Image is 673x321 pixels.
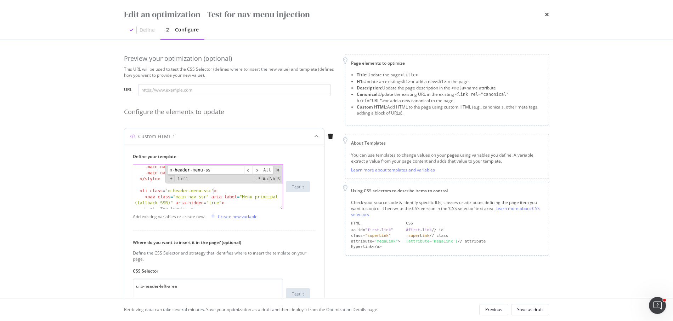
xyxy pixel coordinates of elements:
div: Save as draft [517,307,543,313]
div: Test it [292,291,304,297]
div: HTML [351,221,400,226]
label: Define your template [133,153,310,159]
div: [attribute='megaLink'] [406,239,458,244]
div: Hyperlink</a> [351,244,400,250]
div: Define [140,27,155,34]
textarea: ul.o-header-left-area [133,279,283,300]
div: 2 [166,26,169,33]
div: "megaLink" [374,239,398,244]
span: Search In Selection [277,176,281,182]
div: Configure the elements to update [124,107,336,117]
label: Where do you want to insert it in the page? (optional) [133,239,310,245]
div: "first-link" [365,228,393,232]
label: URL [124,87,132,94]
div: Configure [175,26,199,33]
span: <h1> [436,79,446,84]
li: Update the existing URL in the existing or add a new canonical to the page. [357,91,543,104]
li: Update an existing or add a new to the page. [357,78,543,85]
div: Custom HTML 1 [138,133,175,140]
button: Test it [286,181,310,192]
li: Update the page . [357,72,543,78]
div: Test it [292,184,304,190]
li: Add HTML to the page using custom HTML (e.g., canonicals, other meta tags, adding a block of URLs). [357,104,543,116]
button: Previous [479,304,508,315]
div: Edit an optimization - Test for nav menu injection [124,8,310,21]
strong: Title: [357,72,367,78]
span: RegExp Search [255,176,261,182]
div: You can use templates to change values on your pages using variables you define. A variable extra... [351,152,543,164]
strong: Custom HTML: [357,104,387,110]
div: attribute= > [351,239,400,244]
div: "superLink" [365,233,391,238]
div: class= [351,233,400,239]
div: times [545,8,549,21]
span: Toggle Replace mode [168,175,175,182]
strong: Canonical: [357,91,379,97]
div: .superLink [406,233,429,238]
a: Learn more about templates and variables [351,167,435,173]
div: #first-link [406,228,432,232]
input: Search for [167,166,244,175]
button: Test it [286,288,310,299]
strong: H1: [357,78,363,84]
strong: Description: [357,85,382,91]
div: Retrieving data can take several minutes. Save your optimization as a draft and then deploy it fr... [124,307,378,313]
div: Using CSS selectors to describe items to control [351,188,543,194]
div: // id [406,227,543,233]
span: Alt-Enter [261,166,273,175]
span: <link rel="canonical" href="URL"> [357,92,509,103]
li: Update the page description in the name attribute [357,85,543,91]
div: // class [406,233,543,239]
span: <h1> [400,79,411,84]
div: Previous [485,307,502,313]
div: <a id= [351,227,400,233]
input: https://www.example.com [138,84,331,96]
div: Create new variable [218,214,258,220]
span: ​ [253,166,261,175]
div: About Templates [351,140,543,146]
span: Whole Word Search [269,176,276,182]
span: ​ [244,166,253,175]
div: Page elements to optimize [351,60,543,66]
button: Save as draft [511,304,549,315]
div: // attribute [406,239,543,244]
span: CaseSensitive Search [262,176,268,182]
a: Learn more about CSS selectors [351,205,540,217]
div: Preview your optimization (optional) [124,54,336,63]
iframe: Intercom live chat [649,297,666,314]
span: 1 of 1 [175,176,191,182]
div: Check your source code & identify specific IDs, classes or attributes defining the page item you ... [351,199,543,217]
div: Define the CSS Selector and strategy that identifies where to insert the template on your page. [133,250,310,262]
span: <title> [400,72,418,77]
div: This URL will be used to test the CSS Selector (defines where to insert the new value) and templa... [124,66,336,78]
label: CSS Selector [133,268,310,274]
span: <meta> [451,86,466,91]
div: Add existing variables or create new: [133,214,205,220]
div: CSS [406,221,543,226]
button: Create new variable [208,211,258,222]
